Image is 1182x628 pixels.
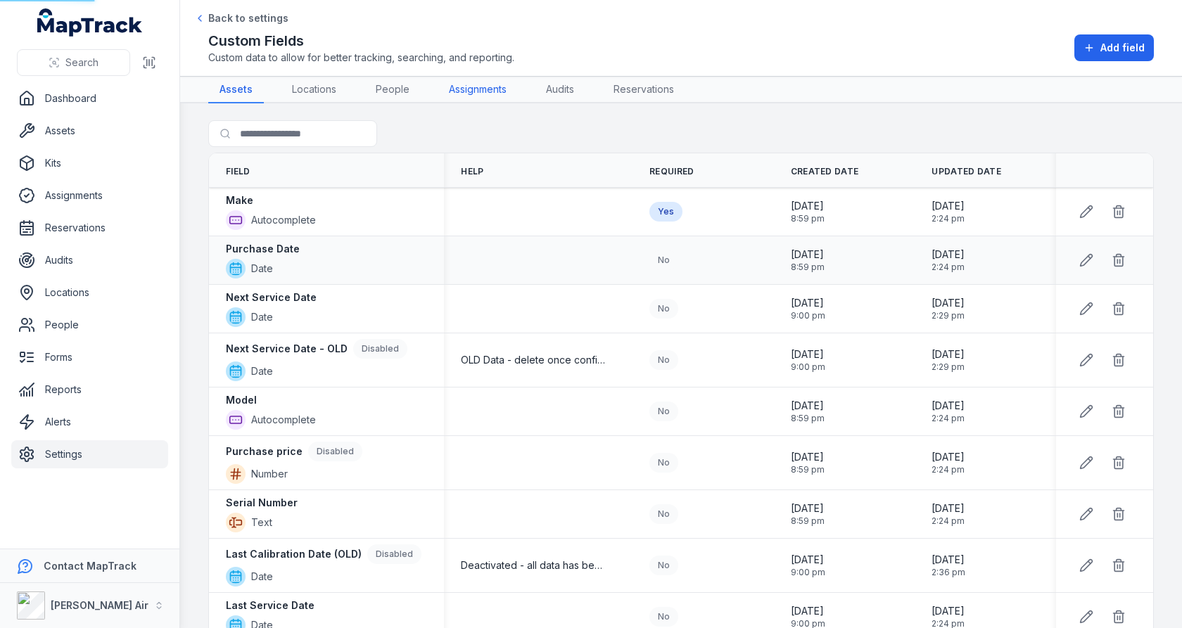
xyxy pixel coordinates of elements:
[226,342,348,356] strong: Next Service Date - OLD
[226,496,298,510] strong: Serial Number
[11,376,168,404] a: Reports
[535,77,585,103] a: Audits
[461,353,607,367] span: OLD Data - delete once confirmed this is no longer needed
[461,166,483,177] span: Help
[11,84,168,113] a: Dashboard
[226,193,253,207] strong: Make
[932,604,965,618] span: [DATE]
[791,501,825,527] time: 11/11/2024, 8:59:28 pm
[51,599,148,611] strong: [PERSON_NAME] Air
[932,347,965,373] time: 29/01/2025, 2:29:30 pm
[461,558,607,572] span: Deactivated - all data has been copied to the "Last Service Date". Please delete when confirmed
[932,501,965,527] time: 29/01/2025, 2:24:12 pm
[226,166,250,177] span: Field
[791,399,825,413] span: [DATE]
[65,56,99,70] span: Search
[226,598,314,613] strong: Last Service Date
[226,393,257,407] strong: Model
[932,399,965,424] time: 29/01/2025, 2:24:12 pm
[791,399,825,424] time: 11/11/2024, 8:59:21 pm
[226,444,303,459] strong: Purchase price
[308,442,362,461] div: Disabled
[932,450,965,475] time: 29/01/2025, 2:24:12 pm
[791,464,825,475] span: 8:59 pm
[791,296,825,321] time: 11/11/2024, 9:00:10 pm
[791,347,825,373] time: 11/11/2024, 9:00:32 pm
[932,567,965,578] span: 2:36 pm
[11,278,168,307] a: Locations
[791,413,825,424] span: 8:59 pm
[251,515,272,530] span: Text
[791,248,825,262] span: [DATE]
[932,515,965,527] span: 2:24 pm
[791,199,825,213] span: [DATE]
[364,77,421,103] a: People
[11,246,168,274] a: Audits
[932,199,965,213] span: [DATE]
[208,77,264,103] a: Assets
[932,262,965,273] span: 2:24 pm
[251,364,273,378] span: Date
[226,242,300,256] strong: Purchase Date
[791,310,825,321] span: 9:00 pm
[208,51,514,65] span: Custom data to allow for better tracking, searching, and reporting.
[791,248,825,273] time: 11/11/2024, 8:59:37 pm
[226,290,317,305] strong: Next Service Date
[791,361,825,373] span: 9:00 pm
[649,556,678,575] div: No
[791,553,825,567] span: [DATE]
[932,450,965,464] span: [DATE]
[251,570,273,584] span: Date
[649,504,678,524] div: No
[11,408,168,436] a: Alerts
[932,213,965,224] span: 2:24 pm
[791,604,825,618] span: [DATE]
[791,553,825,578] time: 11/11/2024, 9:00:03 pm
[791,450,825,475] time: 11/11/2024, 8:59:54 pm
[649,607,678,627] div: No
[649,166,694,177] span: Required
[281,77,348,103] a: Locations
[932,553,965,567] span: [DATE]
[1100,41,1145,55] span: Add field
[11,181,168,210] a: Assignments
[932,399,965,413] span: [DATE]
[37,8,143,37] a: MapTrack
[791,213,825,224] span: 8:59 pm
[11,343,168,371] a: Forms
[932,248,965,262] span: [DATE]
[251,467,288,481] span: Number
[251,310,273,324] span: Date
[208,31,514,51] h2: Custom Fields
[11,214,168,242] a: Reservations
[11,440,168,468] a: Settings
[932,464,965,475] span: 2:24 pm
[438,77,518,103] a: Assignments
[649,453,678,473] div: No
[791,501,825,515] span: [DATE]
[367,544,421,564] div: Disabled
[602,77,685,103] a: Reservations
[11,117,168,145] a: Assets
[353,339,407,359] div: Disabled
[251,413,316,427] span: Autocomplete
[251,262,273,276] span: Date
[791,347,825,361] span: [DATE]
[649,350,678,370] div: No
[932,361,965,373] span: 2:29 pm
[251,213,316,227] span: Autocomplete
[791,262,825,273] span: 8:59 pm
[932,413,965,424] span: 2:24 pm
[649,402,678,421] div: No
[932,310,965,321] span: 2:29 pm
[932,248,965,273] time: 29/01/2025, 2:24:09 pm
[791,515,825,527] span: 8:59 pm
[791,166,859,177] span: Created Date
[1074,34,1154,61] button: Add field
[649,299,678,319] div: No
[932,166,1001,177] span: Updated Date
[208,11,288,25] span: Back to settings
[932,199,965,224] time: 29/01/2025, 2:24:09 pm
[17,49,130,76] button: Search
[791,296,825,310] span: [DATE]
